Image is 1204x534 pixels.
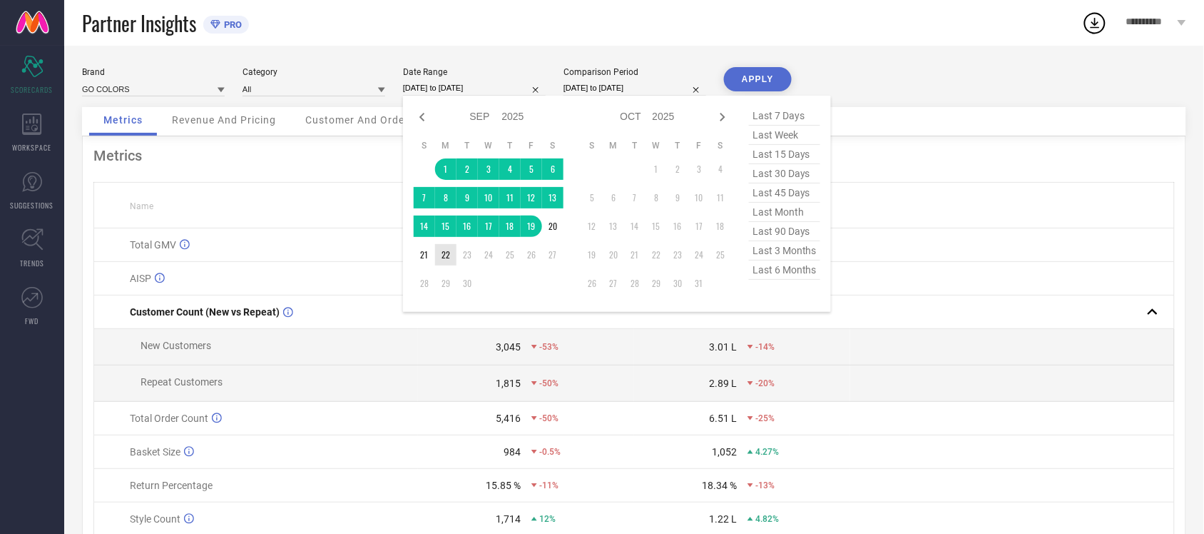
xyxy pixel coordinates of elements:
[456,140,478,151] th: Tuesday
[435,187,456,208] td: Mon Sep 08 2025
[220,19,242,30] span: PRO
[496,341,521,353] div: 3,045
[667,244,688,266] td: Thu Oct 23 2025
[710,158,731,180] td: Sat Oct 04 2025
[456,273,478,294] td: Tue Sep 30 2025
[667,273,688,294] td: Thu Oct 30 2025
[414,244,435,266] td: Sun Sep 21 2025
[709,513,737,525] div: 1.22 L
[478,216,499,237] td: Wed Sep 17 2025
[749,106,820,126] span: last 7 days
[414,109,431,126] div: Previous month
[688,158,710,180] td: Fri Oct 03 2025
[542,140,563,151] th: Saturday
[755,480,775,490] span: -13%
[403,67,546,77] div: Date Range
[714,109,731,126] div: Next month
[581,273,603,294] td: Sun Oct 26 2025
[539,413,558,423] span: -50%
[603,273,624,294] td: Mon Oct 27 2025
[667,158,688,180] td: Thu Oct 02 2025
[749,126,820,145] span: last week
[496,378,521,389] div: 1,815
[103,114,143,126] span: Metrics
[499,140,521,151] th: Thursday
[709,341,737,353] div: 3.01 L
[749,183,820,203] span: last 45 days
[624,187,646,208] td: Tue Oct 07 2025
[435,140,456,151] th: Monday
[581,216,603,237] td: Sun Oct 12 2025
[749,164,820,183] span: last 30 days
[581,187,603,208] td: Sun Oct 05 2025
[624,140,646,151] th: Tuesday
[749,222,820,241] span: last 90 days
[624,216,646,237] td: Tue Oct 14 2025
[603,187,624,208] td: Mon Oct 06 2025
[521,244,542,266] td: Fri Sep 26 2025
[11,200,54,211] span: SUGGESTIONS
[624,244,646,266] td: Tue Oct 21 2025
[539,342,558,352] span: -53%
[688,244,710,266] td: Fri Oct 24 2025
[521,158,542,180] td: Fri Sep 05 2025
[499,187,521,208] td: Thu Sep 11 2025
[82,67,225,77] div: Brand
[130,446,180,458] span: Basket Size
[435,244,456,266] td: Mon Sep 22 2025
[646,244,667,266] td: Wed Oct 22 2025
[456,216,478,237] td: Tue Sep 16 2025
[414,273,435,294] td: Sun Sep 28 2025
[710,216,731,237] td: Sat Oct 18 2025
[486,480,521,491] div: 15.85 %
[581,140,603,151] th: Sunday
[499,216,521,237] td: Thu Sep 18 2025
[688,216,710,237] td: Fri Oct 17 2025
[521,216,542,237] td: Fri Sep 19 2025
[504,446,521,458] div: 984
[456,187,478,208] td: Tue Sep 09 2025
[688,273,710,294] td: Fri Oct 31 2025
[646,140,667,151] th: Wednesday
[130,513,180,525] span: Style Count
[435,158,456,180] td: Mon Sep 01 2025
[667,216,688,237] td: Thu Oct 16 2025
[603,216,624,237] td: Mon Oct 13 2025
[478,158,499,180] td: Wed Sep 03 2025
[521,187,542,208] td: Fri Sep 12 2025
[749,203,820,222] span: last month
[130,480,213,491] span: Return Percentage
[667,140,688,151] th: Thursday
[667,187,688,208] td: Thu Oct 09 2025
[755,342,775,352] span: -14%
[710,140,731,151] th: Saturday
[755,378,775,388] span: -20%
[749,261,820,280] span: last 6 months
[542,216,563,237] td: Sat Sep 20 2025
[403,81,546,96] input: Select date range
[542,187,563,208] td: Sat Sep 13 2025
[755,447,779,457] span: 4.27%
[496,413,521,424] div: 5,416
[749,241,820,261] span: last 3 months
[539,514,556,524] span: 12%
[724,67,792,91] button: APPLY
[499,244,521,266] td: Thu Sep 25 2025
[755,514,779,524] span: 4.82%
[414,216,435,237] td: Sun Sep 14 2025
[709,378,737,389] div: 2.89 L
[305,114,414,126] span: Customer And Orders
[542,244,563,266] td: Sat Sep 27 2025
[11,84,53,95] span: SCORECARDS
[603,140,624,151] th: Monday
[20,258,44,268] span: TRENDS
[414,187,435,208] td: Sun Sep 07 2025
[712,446,737,458] div: 1,052
[172,114,276,126] span: Revenue And Pricing
[646,158,667,180] td: Wed Oct 01 2025
[646,187,667,208] td: Wed Oct 08 2025
[93,147,1175,164] div: Metrics
[603,244,624,266] td: Mon Oct 20 2025
[130,239,176,251] span: Total GMV
[130,201,153,211] span: Name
